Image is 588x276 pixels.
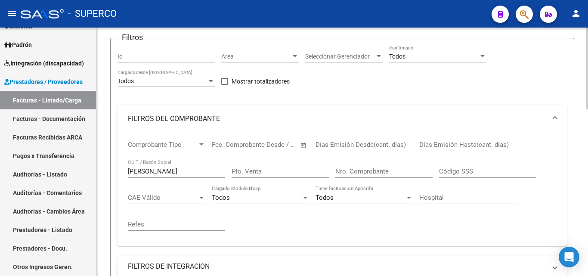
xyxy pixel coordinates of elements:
[128,194,198,202] span: CAE Válido
[571,8,581,19] mat-icon: person
[559,247,579,267] div: Open Intercom Messenger
[68,4,117,23] span: - SUPERCO
[118,105,567,133] mat-expansion-panel-header: FILTROS DEL COMPROBANTE
[118,133,567,246] div: FILTROS DEL COMPROBANTE
[305,53,375,60] span: Seleccionar Gerenciador
[299,140,309,150] button: Open calendar
[4,40,32,50] span: Padrón
[212,141,247,149] input: Fecha inicio
[316,194,334,202] span: Todos
[118,31,147,43] h3: Filtros
[389,53,405,60] span: Todos
[7,8,17,19] mat-icon: menu
[212,194,230,202] span: Todos
[118,78,134,84] span: Todos
[232,76,290,87] span: Mostrar totalizadores
[254,141,296,149] input: Fecha fin
[4,59,84,68] span: Integración (discapacidad)
[128,141,198,149] span: Comprobante Tipo
[128,262,546,271] mat-panel-title: FILTROS DE INTEGRACION
[128,114,546,124] mat-panel-title: FILTROS DEL COMPROBANTE
[4,77,83,87] span: Prestadores / Proveedores
[221,53,291,60] span: Area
